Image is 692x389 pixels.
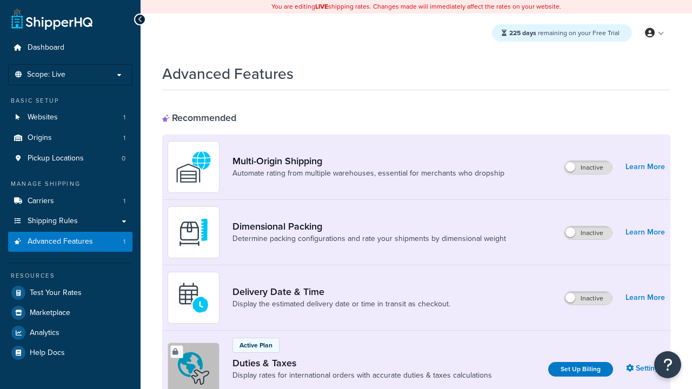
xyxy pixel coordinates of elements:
[8,191,132,211] li: Carriers
[232,299,450,310] a: Display the estimated delivery date or time in transit as checkout.
[8,283,132,303] a: Test Your Rates
[626,225,665,240] a: Learn More
[232,286,450,298] a: Delivery Date & Time
[175,148,212,186] img: WatD5o0RtDAAAAAElFTkSuQmCC
[122,154,125,163] span: 0
[30,289,82,298] span: Test Your Rates
[232,168,504,179] a: Automate rating from multiple warehouses, essential for merchants who dropship
[8,96,132,105] div: Basic Setup
[123,113,125,122] span: 1
[28,113,58,122] span: Websites
[239,340,272,350] p: Active Plan
[232,155,504,167] a: Multi-Origin Shipping
[509,28,536,38] strong: 225 days
[232,357,492,369] a: Duties & Taxes
[30,348,65,358] span: Help Docs
[28,217,78,226] span: Shipping Rules
[8,179,132,189] div: Manage Shipping
[564,226,612,239] label: Inactive
[548,362,613,377] a: Set Up Billing
[162,112,236,124] div: Recommended
[8,343,132,363] a: Help Docs
[8,38,132,58] a: Dashboard
[626,290,665,305] a: Learn More
[8,271,132,280] div: Resources
[175,279,212,317] img: gfkeb5ejjkALwAAAABJRU5ErkJggg==
[8,128,132,148] li: Origins
[8,191,132,211] a: Carriers1
[30,328,59,338] span: Analytics
[8,323,132,343] a: Analytics
[8,108,132,128] a: Websites1
[564,292,612,305] label: Inactive
[8,232,132,252] a: Advanced Features1
[28,237,93,246] span: Advanced Features
[123,133,125,143] span: 1
[123,237,125,246] span: 1
[232,370,492,381] a: Display rates for international orders with accurate duties & taxes calculations
[232,233,506,244] a: Determine packing configurations and rate your shipments by dimensional weight
[315,2,328,11] b: LIVE
[28,197,54,206] span: Carriers
[28,133,52,143] span: Origins
[8,211,132,231] a: Shipping Rules
[28,43,64,52] span: Dashboard
[626,361,665,376] a: Settings
[162,63,294,84] h1: Advanced Features
[564,161,612,174] label: Inactive
[8,108,132,128] li: Websites
[27,70,65,79] span: Scope: Live
[8,232,132,252] li: Advanced Features
[232,220,506,232] a: Dimensional Packing
[28,154,84,163] span: Pickup Locations
[509,28,620,38] span: remaining on your Free Trial
[626,159,665,175] a: Learn More
[8,149,132,169] li: Pickup Locations
[654,351,681,378] button: Open Resource Center
[8,149,132,169] a: Pickup Locations0
[8,128,132,148] a: Origins1
[123,197,125,206] span: 1
[30,308,70,318] span: Marketplace
[8,303,132,323] a: Marketplace
[175,213,212,251] img: DTVBYsAAAAAASUVORK5CYII=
